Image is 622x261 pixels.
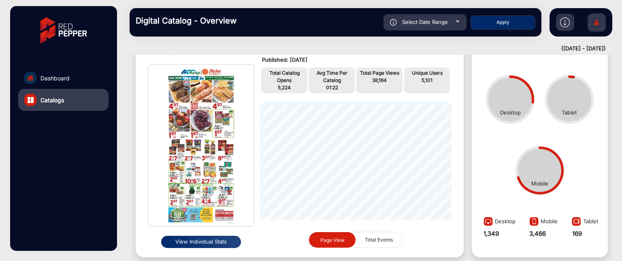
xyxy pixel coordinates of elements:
[481,216,495,229] img: image
[484,230,499,237] strong: 1,349
[18,89,109,111] a: Catalogs
[569,216,583,229] img: image
[309,232,403,248] mat-button-toggle-group: graph selection
[481,214,515,229] div: Desktop
[27,74,34,82] img: home
[148,65,254,226] img: img
[402,19,448,25] span: Select Date Range
[263,69,305,84] p: Total Catalog Opens
[422,77,432,83] span: 5,101
[28,97,34,103] img: catalog
[356,232,402,248] button: Total Events
[527,216,541,229] img: image
[309,232,356,248] button: Page View
[278,84,291,91] span: 5,224
[562,109,577,117] div: Tablet
[18,67,109,89] a: Dashboard
[531,180,548,188] div: Mobile
[471,15,535,30] button: Apply
[527,214,558,229] div: Mobile
[320,237,345,243] span: Page View
[572,230,582,237] strong: 169
[161,236,241,248] button: View Individual Stats
[372,77,387,83] span: 38,164
[560,17,570,27] img: h2download.svg
[500,109,521,117] div: Desktop
[311,69,353,84] p: Avg Time Per Catalog
[360,232,398,248] span: Total Events
[569,214,598,229] div: Tablet
[529,230,546,237] strong: 3,466
[390,19,397,26] img: icon
[34,10,93,51] img: vmg-logo
[326,84,338,91] span: 01:22
[262,56,450,64] p: Published: [DATE]
[358,69,400,77] p: Total Page Views
[588,9,605,38] img: Sign%20Up.svg
[136,16,249,26] h3: Digital Catalog - Overview
[40,74,70,82] span: Dashboard
[486,46,527,55] span: Device Split
[40,96,64,104] span: Catalogs
[406,69,448,77] p: Unique Users
[121,45,606,53] div: ([DATE] - [DATE])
